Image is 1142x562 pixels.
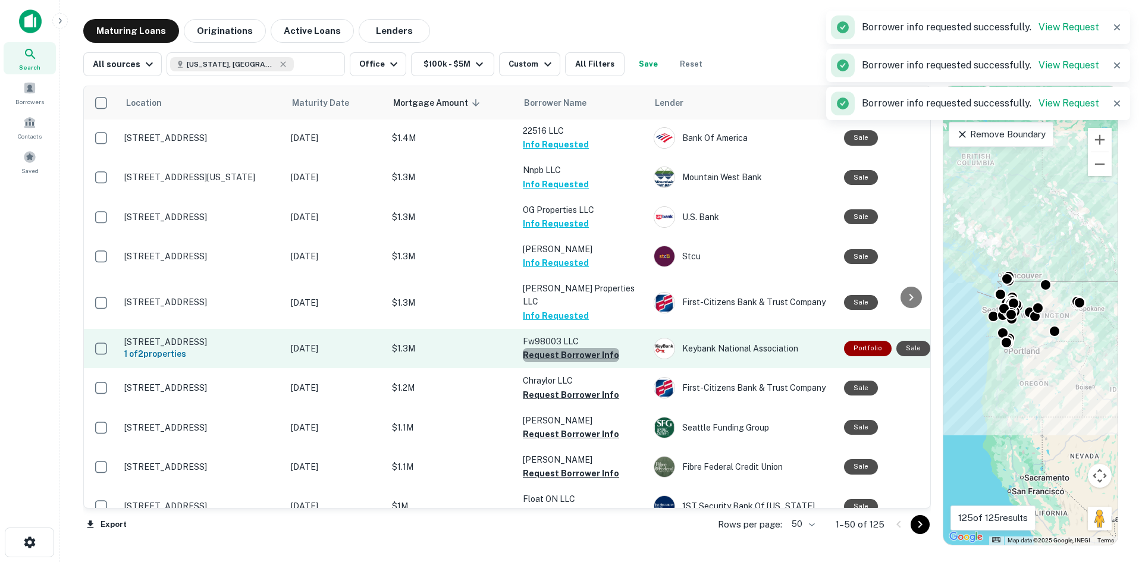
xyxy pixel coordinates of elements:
[896,341,930,356] div: Sale
[124,251,279,262] p: [STREET_ADDRESS]
[523,164,642,177] p: Nnpb LLC
[655,96,683,110] span: Lender
[392,460,511,473] p: $1.1M
[392,381,511,394] p: $1.2M
[844,420,878,435] div: Sale
[523,203,642,216] p: OG Properties LLC
[523,348,619,362] button: Request Borrower Info
[1088,464,1112,488] button: Map camera controls
[654,457,674,477] img: picture
[862,20,1099,34] p: Borrower info requested successfully.
[654,378,674,398] img: picture
[523,282,642,308] p: [PERSON_NAME] Properties LLC
[672,52,710,76] button: Reset
[844,249,878,264] div: Sale
[271,19,354,43] button: Active Loans
[21,166,39,175] span: Saved
[523,453,642,466] p: [PERSON_NAME]
[844,499,878,514] div: Sale
[836,517,884,532] p: 1–50 of 125
[392,131,511,145] p: $1.4M
[1083,467,1142,524] iframe: Chat Widget
[184,19,266,43] button: Originations
[787,516,817,533] div: 50
[291,342,380,355] p: [DATE]
[958,511,1028,525] p: 125 of 125 results
[1039,21,1099,33] a: View Request
[844,381,878,395] div: Sale
[124,501,279,511] p: [STREET_ADDRESS]
[956,127,1045,142] p: Remove Boundary
[291,250,380,263] p: [DATE]
[291,500,380,513] p: [DATE]
[654,206,832,228] div: U.s. Bank
[654,377,832,398] div: First-citizens Bank & Trust Company
[291,381,380,394] p: [DATE]
[517,86,648,120] th: Borrower Name
[392,296,511,309] p: $1.3M
[654,293,674,313] img: picture
[523,309,589,323] button: Info Requested
[291,296,380,309] p: [DATE]
[4,42,56,74] a: Search
[15,97,44,106] span: Borrowers
[523,137,589,152] button: Info Requested
[118,86,285,120] th: Location
[943,86,1118,545] div: 0 0
[392,500,511,513] p: $1M
[83,52,162,76] button: All sources
[654,456,832,478] div: Fibre Federal Credit Union
[911,515,930,534] button: Go to next page
[523,506,619,520] button: Request Borrower Info
[862,96,1099,111] p: Borrower info requested successfully.
[509,57,554,71] div: Custom
[18,131,42,141] span: Contacts
[392,250,511,263] p: $1.3M
[654,496,674,516] img: picture
[523,427,619,441] button: Request Borrower Info
[629,52,667,76] button: Save your search to get updates of matches that match your search criteria.
[565,52,625,76] button: All Filters
[292,96,365,110] span: Maturity Date
[499,52,560,76] button: Custom
[1088,128,1112,152] button: Zoom in
[523,374,642,387] p: Chraylor LLC
[392,211,511,224] p: $1.3M
[1088,152,1112,176] button: Zoom out
[654,495,832,517] div: 1ST Security Bank Of [US_STATE]
[844,130,878,145] div: Sale
[718,517,782,532] p: Rows per page:
[350,52,406,76] button: Office
[1008,537,1090,544] span: Map data ©2025 Google, INEGI
[523,414,642,427] p: [PERSON_NAME]
[93,57,156,71] div: All sources
[654,207,674,227] img: picture
[946,529,986,545] img: Google
[291,171,380,184] p: [DATE]
[992,537,1000,542] button: Keyboard shortcuts
[648,86,838,120] th: Lender
[124,212,279,222] p: [STREET_ADDRESS]
[844,341,892,356] div: This is a portfolio loan with 2 properties
[4,77,56,109] div: Borrowers
[83,19,179,43] button: Maturing Loans
[654,246,674,266] img: picture
[4,146,56,178] a: Saved
[124,337,279,347] p: [STREET_ADDRESS]
[654,128,674,148] img: picture
[523,256,589,270] button: Info Requested
[862,58,1099,73] p: Borrower info requested successfully.
[19,62,40,72] span: Search
[187,59,276,70] span: [US_STATE], [GEOGRAPHIC_DATA]
[124,172,279,183] p: [STREET_ADDRESS][US_STATE]
[523,335,642,348] p: Fw98003 LLC
[844,459,878,474] div: Sale
[946,529,986,545] a: Open this area in Google Maps (opens a new window)
[523,124,642,137] p: 22516 LLC
[844,295,878,310] div: Sale
[654,338,674,359] img: picture
[4,111,56,143] a: Contacts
